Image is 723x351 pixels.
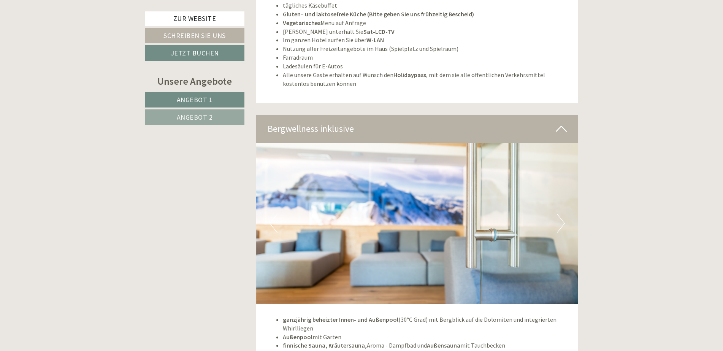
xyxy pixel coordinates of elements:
button: Next [557,214,565,233]
div: Guten Tag, wie können wir Ihnen helfen? [6,21,121,44]
strong: Außensauna [427,342,460,349]
strong: Sat-LCD-TV [363,28,395,35]
span: Angebot 1 [177,95,213,104]
strong: Vegetarisches [283,19,320,27]
a: Zur Website [145,11,244,26]
button: Senden [251,198,300,213]
li: Im ganzen Hotel surfen Sie über [283,36,567,44]
li: tägliches Käsebuffet [283,1,567,10]
li: Farradraum [283,53,567,62]
strong: Außenpool [283,333,312,341]
li: Ladesäulen für E-Autos [283,62,567,71]
small: 10:39 [11,37,117,42]
strong: ganzjährig beheizter Innen- und Außenpool [283,316,398,323]
strong: finnische Sauna, Kräutersauna, [283,342,367,349]
li: Aroma - Dampfbad und mit Tauchbecken [283,341,567,350]
span: Angebot 2 [177,113,213,122]
li: Menü auf Anfrage [283,19,567,27]
a: Schreiben Sie uns [145,28,244,43]
div: [DATE] [136,6,163,19]
li: [PERSON_NAME] unterhält Sie [283,27,567,36]
strong: W-LAN [366,36,384,44]
li: (30°C Grad) mit Bergblick auf die Dolomiten und integrierten Whirlliegen [283,315,567,333]
li: mit Garten [283,333,567,342]
strong: Gluten– und laktosefreie Küche (Bitte geben Sie uns frühzeitig Bescheid) [283,10,474,18]
li: Alle unsere Gäste erhalten auf Wunsch den , mit dem sie alle öffentlichen Verkehrsmittel kostenlo... [283,71,567,88]
div: Bergwellness inklusive [256,115,579,143]
a: Jetzt buchen [145,45,244,61]
li: Nutzung aller Freizeitangebote im Haus (Spielplatz und Spielraum) [283,44,567,53]
strong: Holidaypass [393,71,426,79]
div: Unsere Angebote [145,74,244,88]
div: Inso Sonnenheim [11,22,117,28]
button: Previous [270,214,277,233]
